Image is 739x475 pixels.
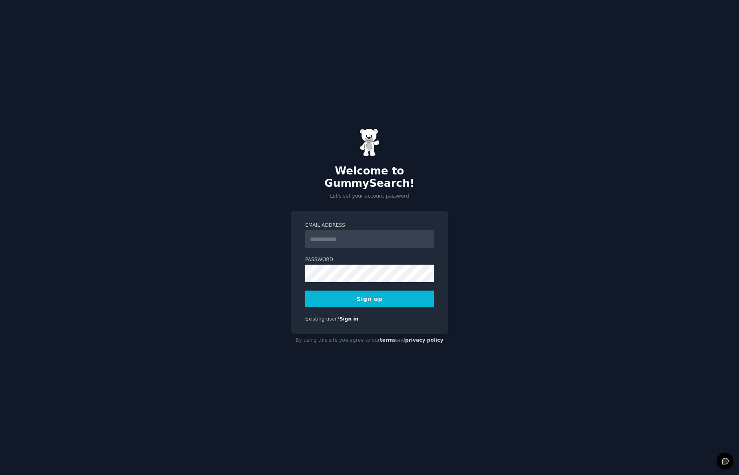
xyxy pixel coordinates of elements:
[305,316,340,322] span: Existing user?
[380,337,396,343] a: terms
[291,193,448,200] p: Let's set your account password
[291,165,448,190] h2: Welcome to GummySearch!
[405,337,443,343] a: privacy policy
[305,291,434,307] button: Sign up
[340,316,359,322] a: Sign in
[360,129,379,156] img: Gummy Bear
[291,334,448,347] div: By using this site you agree to our and
[305,222,434,229] label: Email Address
[305,256,434,263] label: Password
